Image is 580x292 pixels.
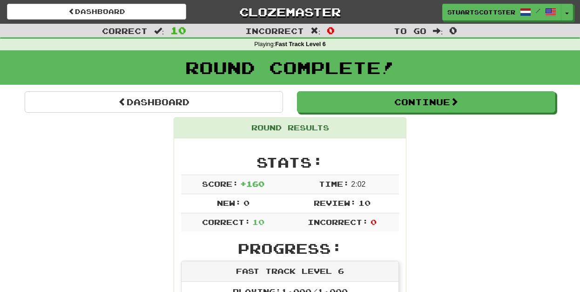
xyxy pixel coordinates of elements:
[310,27,321,35] span: :
[200,4,379,20] a: Clozemaster
[308,217,368,226] span: Incorrect:
[174,118,406,138] div: Round Results
[358,198,371,207] span: 10
[3,58,577,77] h1: Round Complete!
[154,27,164,35] span: :
[536,7,540,14] span: /
[297,91,555,113] button: Continue
[181,241,399,256] h2: Progress:
[245,26,304,35] span: Incorrect
[319,179,349,188] span: Time:
[170,25,186,36] span: 10
[182,261,398,282] div: Fast Track Level 6
[433,27,443,35] span: :
[327,25,335,36] span: 0
[202,179,238,188] span: Score:
[449,25,457,36] span: 0
[240,179,264,188] span: + 160
[102,26,148,35] span: Correct
[447,8,515,16] span: stuartscottster
[181,155,399,170] h2: Stats:
[371,217,377,226] span: 0
[202,217,250,226] span: Correct:
[351,180,365,188] span: 2 : 0 2
[243,198,250,207] span: 0
[252,217,264,226] span: 10
[25,91,283,113] a: Dashboard
[7,4,186,20] a: Dashboard
[275,41,326,48] strong: Fast Track Level 6
[442,4,561,20] a: stuartscottster /
[217,198,241,207] span: New:
[394,26,426,35] span: To go
[314,198,356,207] span: Review:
